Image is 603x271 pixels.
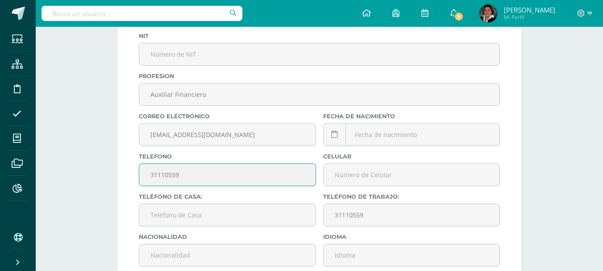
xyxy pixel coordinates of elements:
[323,233,500,240] label: Idioma
[139,73,500,79] label: Profesion
[139,193,316,200] label: Teléfono de Casa:
[324,164,500,186] input: Número de Celular
[324,244,500,266] input: Idioma
[139,153,316,160] label: Telefono
[139,164,316,186] input: Número de Telefono
[139,43,499,65] input: Número de NIT
[324,124,500,146] input: Fecha de nacimiento
[479,4,497,22] img: c5e15b6d1c97cfcc5e091a47d8fce03b.png
[324,204,500,226] input: Teléfono de Trabajo
[504,5,555,14] span: [PERSON_NAME]
[139,113,316,120] label: Correo electrónico
[139,33,500,39] label: NIT
[454,12,464,21] span: 9
[139,244,316,266] input: Nacionalidad
[139,83,499,105] input: Profesion
[139,204,316,226] input: Teléfono de Casa
[323,153,500,160] label: Celular
[139,124,316,146] input: Correo electrónico
[323,193,500,200] label: Teléfono de Trabajo:
[42,6,242,21] input: Busca un usuario...
[323,113,500,120] label: Fecha de Nacimiento
[504,13,555,21] span: Mi Perfil
[139,233,316,240] label: Nacionalidad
